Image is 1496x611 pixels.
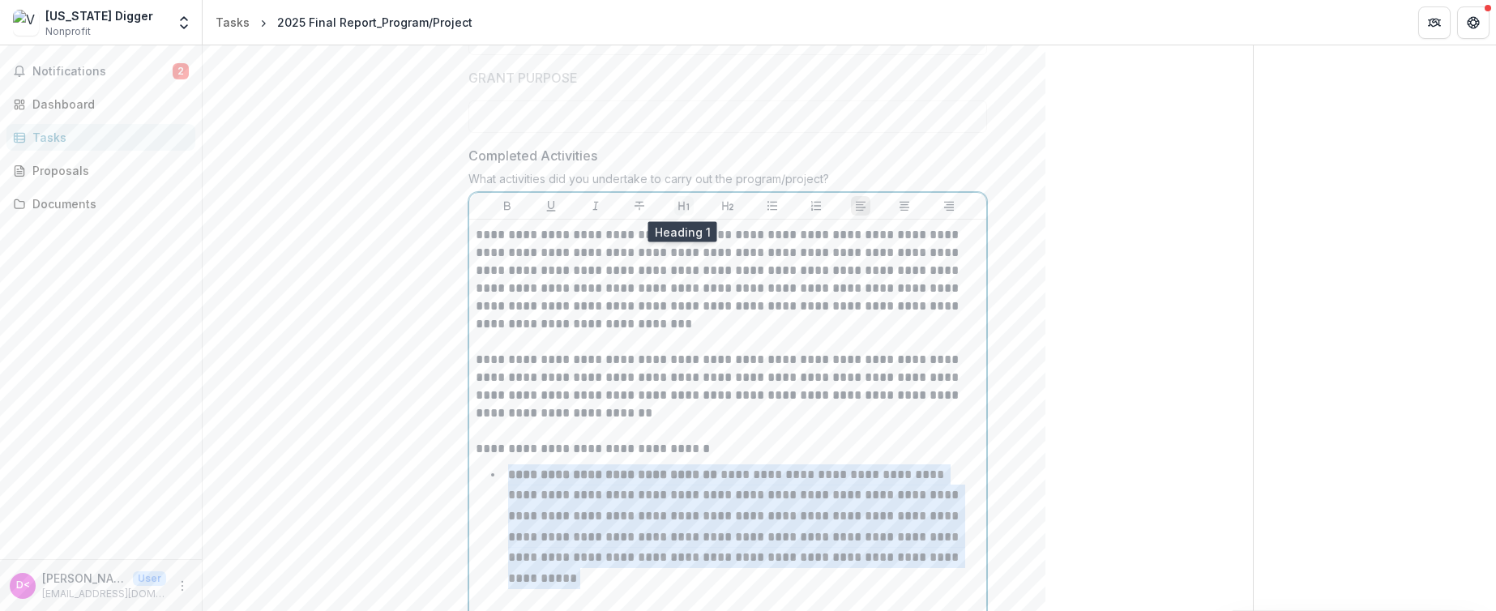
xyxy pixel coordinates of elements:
[1457,6,1490,39] button: Get Help
[674,196,694,216] button: Heading 1
[718,196,737,216] button: Heading 2
[133,571,166,586] p: User
[209,11,256,34] a: Tasks
[209,11,479,34] nav: breadcrumb
[45,24,91,39] span: Nonprofit
[6,190,195,217] a: Documents
[468,146,597,165] p: Completed Activities
[895,196,914,216] button: Align Center
[32,96,182,113] div: Dashboard
[16,580,30,591] div: Dustin Byerly <dbyerly@vtdigger.org>
[13,10,39,36] img: Vermont Digger
[806,196,826,216] button: Ordered List
[277,14,472,31] div: 2025 Final Report_Program/Project
[173,6,195,39] button: Open entity switcher
[32,65,173,79] span: Notifications
[939,196,959,216] button: Align Right
[763,196,782,216] button: Bullet List
[498,196,517,216] button: Bold
[42,570,126,587] p: [PERSON_NAME] <[EMAIL_ADDRESS][DOMAIN_NAME]>
[630,196,649,216] button: Strike
[586,196,605,216] button: Italicize
[173,576,192,596] button: More
[32,195,182,212] div: Documents
[173,63,189,79] span: 2
[32,129,182,146] div: Tasks
[468,68,578,88] p: GRANT PURPOSE
[42,587,166,601] p: [EMAIL_ADDRESS][DOMAIN_NAME]
[6,91,195,117] a: Dashboard
[32,162,182,179] div: Proposals
[216,14,250,31] div: Tasks
[45,7,153,24] div: [US_STATE] Digger
[6,157,195,184] a: Proposals
[1418,6,1451,39] button: Partners
[851,196,870,216] button: Align Left
[6,58,195,84] button: Notifications2
[468,172,987,192] div: What activities did you undertake to carry out the program/project?
[541,196,561,216] button: Underline
[6,124,195,151] a: Tasks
